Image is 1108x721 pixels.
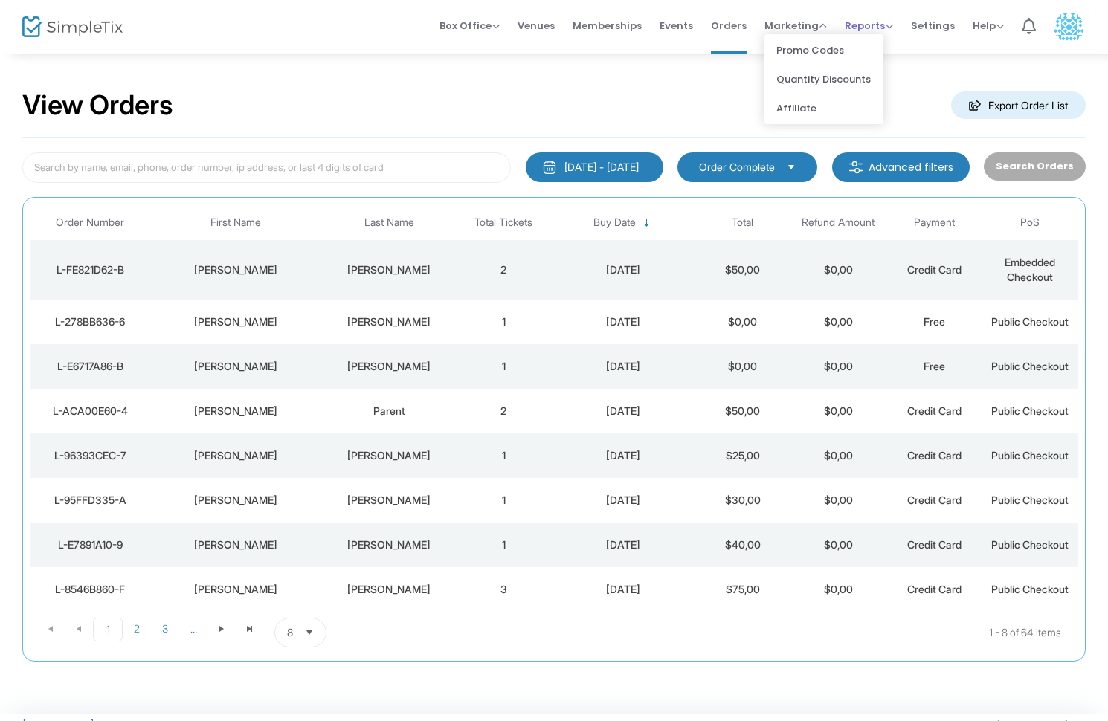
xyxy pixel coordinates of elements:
[154,537,318,552] div: Fernande
[848,160,863,175] img: filter
[973,19,1004,33] span: Help
[924,360,945,372] span: Free
[695,523,791,567] td: $40,00
[695,567,791,612] td: $75,00
[439,19,500,33] span: Box Office
[781,159,802,175] button: Select
[845,19,893,33] span: Reports
[154,582,318,597] div: Julie
[22,89,173,122] h2: View Orders
[907,494,962,506] span: Credit Card
[764,19,827,33] span: Marketing
[244,623,256,635] span: Go to the last page
[326,262,452,277] div: Proulx-Séguin
[790,567,886,612] td: $0,00
[695,389,791,433] td: $50,00
[1005,256,1055,283] span: Embedded Checkout
[790,240,886,300] td: $0,00
[326,493,452,508] div: Rochon
[593,216,636,229] span: Buy Date
[991,538,1069,551] span: Public Checkout
[326,537,452,552] div: Beaudry
[326,359,452,374] div: Lemieux
[326,404,452,418] div: Parent
[641,217,653,229] span: Sortable
[790,389,886,433] td: $0,00
[34,262,146,277] div: L-FE821D62-B
[951,91,1086,119] m-button: Export Order List
[695,478,791,523] td: $30,00
[34,359,146,374] div: L-E6717A86-B
[991,494,1069,506] span: Public Checkout
[907,538,962,551] span: Credit Card
[456,523,552,567] td: 1
[34,404,146,418] div: L-ACA00E60-4
[907,404,962,417] span: Credit Card
[287,625,293,640] span: 8
[456,433,552,478] td: 1
[695,300,791,344] td: $0,00
[790,300,886,344] td: $0,00
[832,152,970,182] m-button: Advanced filters
[699,160,775,175] span: Order Complete
[154,493,318,508] div: Éléonore
[456,240,552,300] td: 2
[911,7,955,45] span: Settings
[30,205,1078,612] div: Data table
[456,344,552,389] td: 1
[695,205,791,240] th: Total
[154,314,318,329] div: Françoise
[991,404,1069,417] span: Public Checkout
[695,344,791,389] td: $0,00
[907,449,962,462] span: Credit Card
[660,7,693,45] span: Events
[991,315,1069,328] span: Public Checkout
[34,582,146,597] div: L-8546B860-F
[154,262,318,277] div: Anne
[216,623,228,635] span: Go to the next page
[907,583,962,595] span: Credit Card
[764,65,883,94] li: Quantity Discounts
[555,493,692,508] div: 2025-09-15
[456,478,552,523] td: 1
[154,448,318,463] div: Suzanne
[154,359,318,374] div: Claire
[790,344,886,389] td: $0,00
[364,216,414,229] span: Last Name
[555,448,692,463] div: 2025-09-15
[474,618,1061,647] kendo-pager-info: 1 - 8 of 64 items
[326,314,452,329] div: Brousseau
[34,314,146,329] div: L-278BB636-6
[991,583,1069,595] span: Public Checkout
[34,493,146,508] div: L-95FFD335-A
[573,7,642,45] span: Memberships
[34,537,146,552] div: L-E7891A10-9
[326,448,452,463] div: Gammon
[526,152,663,182] button: [DATE] - [DATE]
[991,360,1069,372] span: Public Checkout
[93,618,123,641] span: Page 1
[914,216,955,229] span: Payment
[790,478,886,523] td: $0,00
[711,7,747,45] span: Orders
[123,618,151,640] span: Page 2
[236,618,264,640] span: Go to the last page
[518,7,555,45] span: Venues
[991,449,1069,462] span: Public Checkout
[56,216,124,229] span: Order Number
[764,94,883,123] li: Affiliate
[555,582,692,597] div: 2025-09-12
[695,433,791,478] td: $25,00
[179,618,207,640] span: Page 4
[456,567,552,612] td: 3
[790,523,886,567] td: $0,00
[764,36,883,65] li: Promo Codes
[456,205,552,240] th: Total Tickets
[790,205,886,240] th: Refund Amount
[326,582,452,597] div: Lachance
[555,359,692,374] div: 2025-09-17
[154,404,318,418] div: Sophie
[210,216,261,229] span: First Name
[907,263,962,276] span: Credit Card
[207,618,236,640] span: Go to the next page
